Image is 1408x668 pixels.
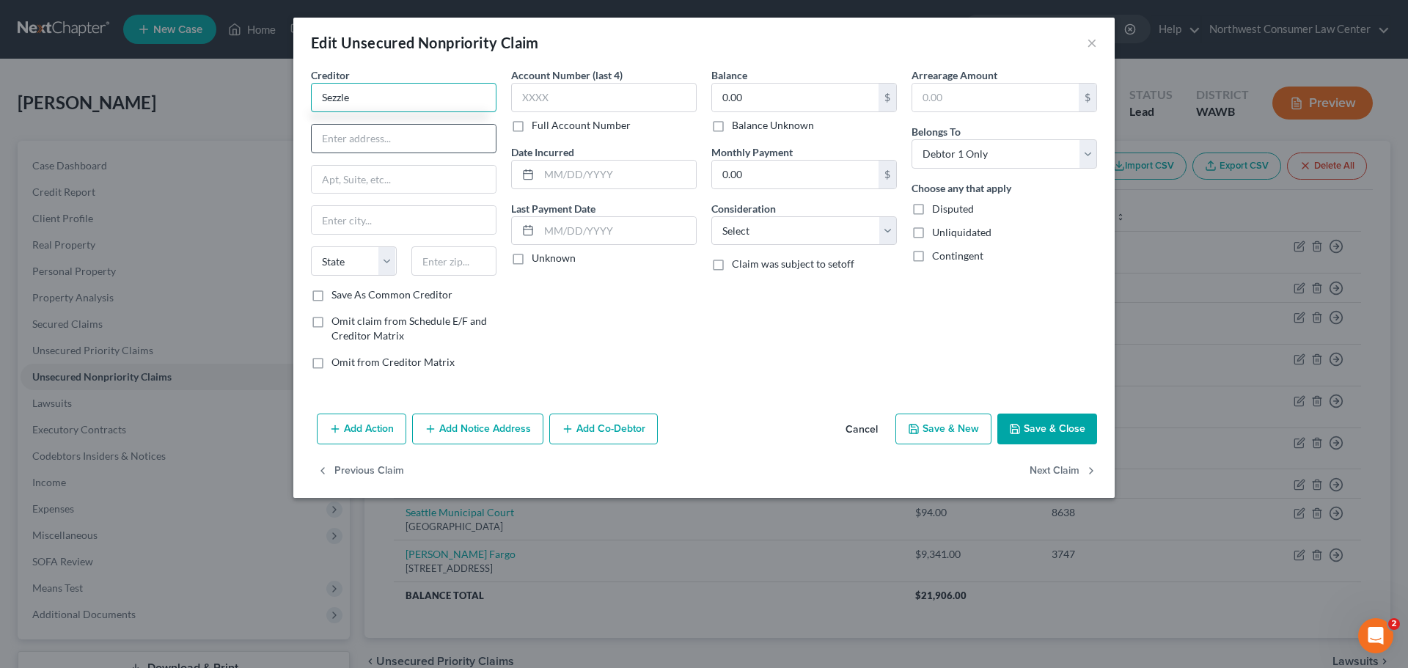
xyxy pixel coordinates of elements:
[912,84,1079,111] input: 0.00
[1079,84,1096,111] div: $
[317,456,404,487] button: Previous Claim
[912,180,1011,196] label: Choose any that apply
[311,83,496,112] input: Search creditor by name...
[711,201,776,216] label: Consideration
[1358,618,1393,653] iframe: Intercom live chat
[932,202,974,215] span: Disputed
[879,84,896,111] div: $
[912,67,997,83] label: Arrearage Amount
[549,414,658,444] button: Add Co-Debtor
[317,414,406,444] button: Add Action
[1087,34,1097,51] button: ×
[711,144,793,160] label: Monthly Payment
[532,118,631,133] label: Full Account Number
[312,125,496,153] input: Enter address...
[539,217,696,245] input: MM/DD/YYYY
[331,356,455,368] span: Omit from Creditor Matrix
[539,161,696,188] input: MM/DD/YYYY
[1030,456,1097,487] button: Next Claim
[1388,618,1400,630] span: 2
[895,414,991,444] button: Save & New
[834,415,890,444] button: Cancel
[311,32,539,53] div: Edit Unsecured Nonpriority Claim
[712,161,879,188] input: 0.00
[312,206,496,234] input: Enter city...
[732,257,854,270] span: Claim was subject to setoff
[997,414,1097,444] button: Save & Close
[732,118,814,133] label: Balance Unknown
[932,226,991,238] span: Unliquidated
[711,67,747,83] label: Balance
[511,144,574,160] label: Date Incurred
[411,246,497,276] input: Enter zip...
[879,161,896,188] div: $
[331,315,487,342] span: Omit claim from Schedule E/F and Creditor Matrix
[412,414,543,444] button: Add Notice Address
[532,251,576,265] label: Unknown
[912,125,961,138] span: Belongs To
[331,287,452,302] label: Save As Common Creditor
[712,84,879,111] input: 0.00
[312,166,496,194] input: Apt, Suite, etc...
[511,67,623,83] label: Account Number (last 4)
[511,83,697,112] input: XXXX
[511,201,595,216] label: Last Payment Date
[311,69,350,81] span: Creditor
[932,249,983,262] span: Contingent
